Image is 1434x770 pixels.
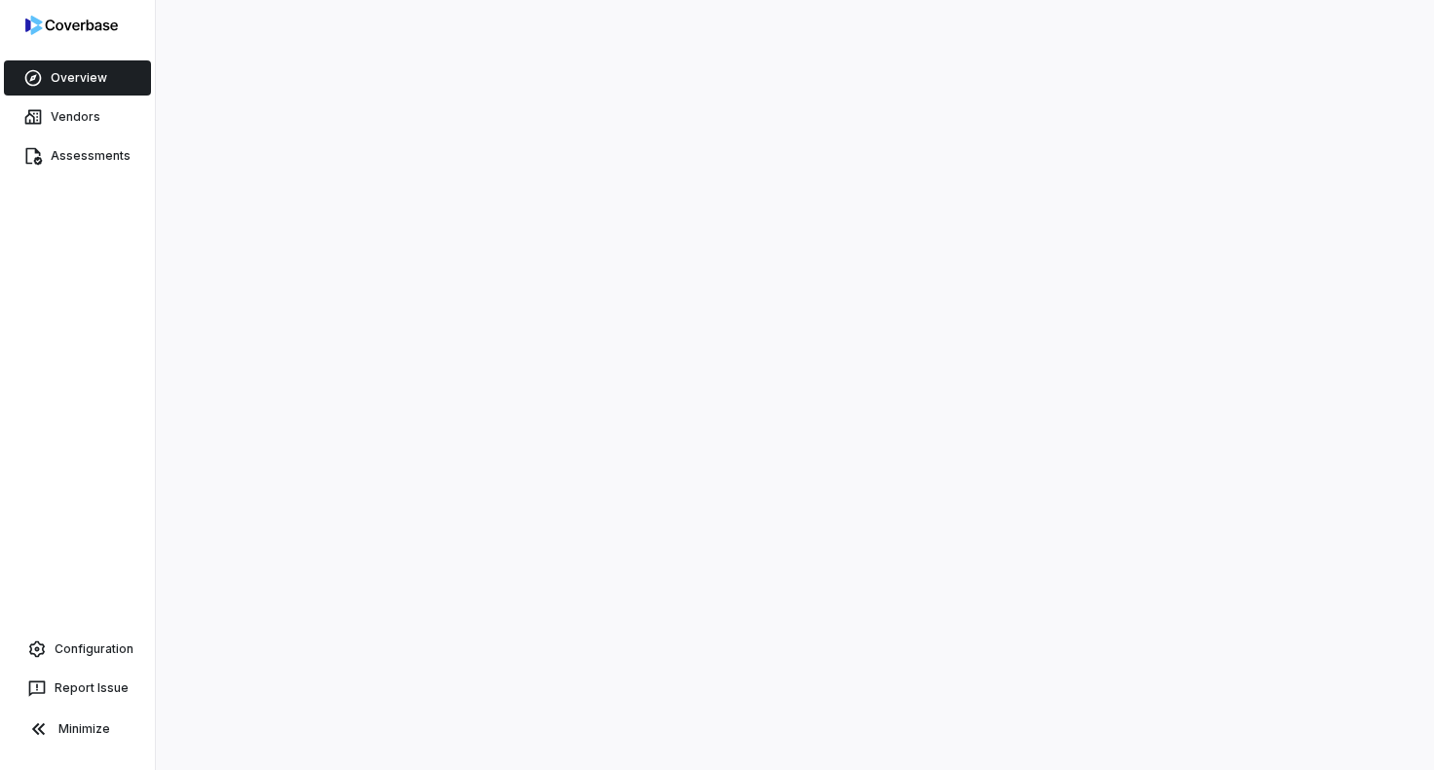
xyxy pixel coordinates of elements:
img: logo-D7KZi-bG.svg [25,16,118,35]
a: Assessments [4,138,151,173]
button: Report Issue [8,671,147,706]
a: Configuration [8,632,147,667]
a: Overview [4,60,151,96]
button: Minimize [8,710,147,749]
a: Vendors [4,99,151,135]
